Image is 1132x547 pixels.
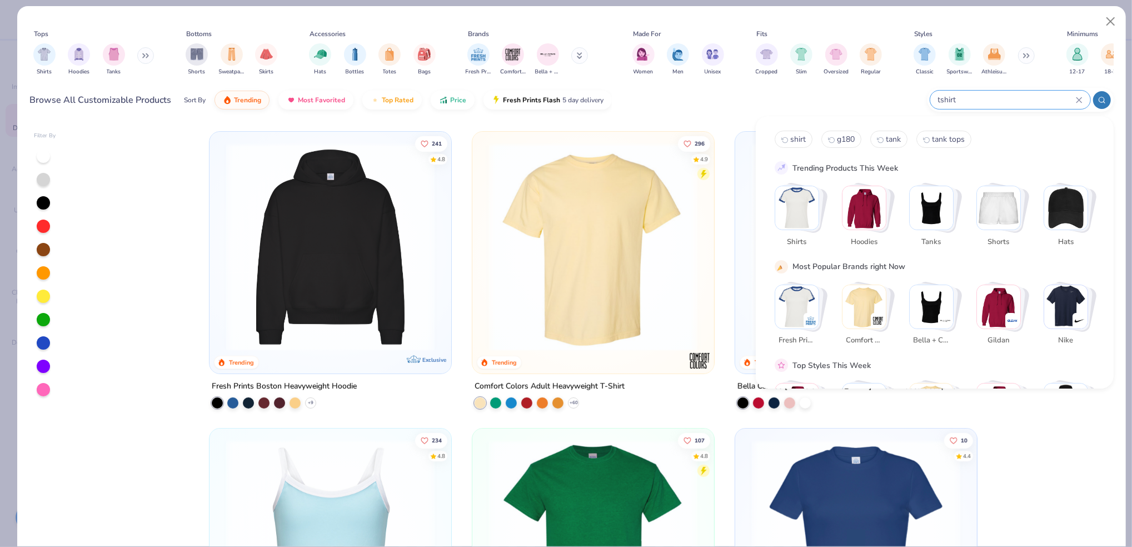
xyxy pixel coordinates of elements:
[737,380,965,394] div: Bella Canvas [DEMOGRAPHIC_DATA]' Micro Ribbed Scoop Tank
[981,43,1007,76] button: filter button
[437,452,445,460] div: 4.8
[700,155,707,163] div: 4.9
[260,48,273,61] img: Skirts Image
[860,43,882,76] button: filter button
[977,186,1020,230] img: Shorts
[103,43,125,76] div: filter for Tanks
[776,360,786,370] img: pink_star.gif
[790,43,812,76] button: filter button
[30,93,172,107] div: Browse All Customizable Products
[988,48,1001,61] img: Athleisure Image
[700,452,707,460] div: 4.8
[219,68,245,76] span: Sweatpants
[913,237,949,248] span: Tanks
[792,162,898,174] div: Trending Products This Week
[1044,285,1095,351] button: Stack Card Button Nike
[944,432,973,448] button: Like
[344,43,366,76] button: filter button
[940,315,951,326] img: Bella + Canvas
[775,383,826,449] button: Stack Card Button Classic
[960,437,967,443] span: 10
[746,143,966,351] img: 8af284bf-0d00-45ea-9003-ce4b9a3194ad
[790,134,806,145] span: shirt
[483,143,703,351] img: 029b8af0-80e6-406f-9fdc-fdf898547912
[535,68,561,76] span: Bella + Canvas
[865,48,877,61] img: Regular Image
[466,68,491,76] span: Fresh Prints
[915,29,933,39] div: Styles
[846,335,882,346] span: Comfort Colors
[634,68,654,76] span: Women
[963,452,970,460] div: 4.4
[932,134,965,145] span: tank tops
[756,43,778,76] button: filter button
[1101,43,1123,76] div: filter for 18-23
[702,43,724,76] div: filter for Unisex
[677,432,710,448] button: Like
[540,46,556,63] img: Bella + Canvas Image
[505,46,521,63] img: Comfort Colors Image
[314,68,326,76] span: Hats
[954,48,966,61] img: Sportswear Image
[378,43,401,76] div: filter for Totes
[909,383,960,449] button: Stack Card Button Athleisure
[344,43,366,76] div: filter for Bottles
[37,68,52,76] span: Shirts
[805,315,816,326] img: Fresh Prints
[842,186,893,252] button: Stack Card Button Hoodies
[103,43,125,76] button: filter button
[309,43,331,76] button: filter button
[349,48,361,61] img: Bottles Image
[219,43,245,76] div: filter for Sweatpants
[633,29,661,39] div: Made For
[562,94,604,107] span: 5 day delivery
[362,91,422,110] button: Top Rated
[298,96,345,105] span: Most Favorited
[1101,43,1123,76] button: filter button
[795,48,807,61] img: Slim Image
[234,96,261,105] span: Trending
[212,380,357,394] div: Fresh Prints Boston Heavyweight Hoodie
[916,131,971,148] button: tank tops3
[694,141,704,146] span: 296
[466,43,491,76] button: filter button
[976,383,1028,449] button: Stack Card Button Casual
[34,29,48,39] div: Tops
[976,186,1028,252] button: Stack Card Button Shorts
[1007,315,1018,326] img: Gildan
[824,68,849,76] span: Oversized
[383,68,397,76] span: Totes
[775,186,826,252] button: Stack Card Button Shirts
[702,43,724,76] button: filter button
[837,134,855,145] span: g180
[1044,186,1088,230] img: Hats
[870,131,907,148] button: tank2
[422,356,446,364] span: Exclusive
[980,335,1016,346] span: Gildan
[383,48,396,61] img: Totes Image
[886,134,901,145] span: tank
[916,68,934,76] span: Classic
[475,380,625,394] div: Comfort Colors Adult Heavyweight T-Shirt
[947,43,973,76] button: filter button
[468,29,489,39] div: Brands
[33,43,56,76] div: filter for Shirts
[667,43,689,76] div: filter for Men
[790,43,812,76] div: filter for Slim
[215,91,270,110] button: Trending
[187,29,212,39] div: Bottoms
[860,43,882,76] div: filter for Regular
[947,68,973,76] span: Sportswear
[776,262,786,272] img: party_popper.gif
[535,43,561,76] button: filter button
[38,48,51,61] img: Shirts Image
[378,43,401,76] button: filter button
[796,68,807,76] span: Slim
[846,237,882,248] span: Hoodies
[1100,11,1121,32] button: Close
[226,48,238,61] img: Sweatpants Image
[872,315,884,326] img: Comfort Colors
[309,43,331,76] div: filter for Hats
[775,285,826,351] button: Stack Card Button Fresh Prints
[34,132,56,140] div: Filter By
